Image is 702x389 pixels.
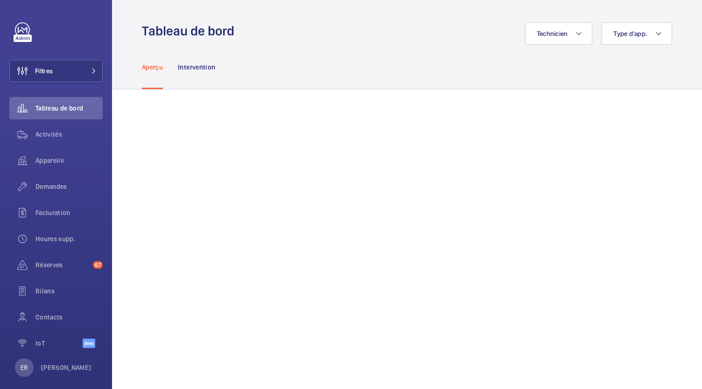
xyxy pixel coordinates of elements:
span: Heures supp. [35,234,103,243]
span: Facturation [35,208,103,217]
span: Filtres [35,66,53,76]
span: Contacts [35,313,103,322]
span: Appareils [35,156,103,165]
span: Beta [83,339,95,348]
span: 67 [93,261,103,269]
button: Technicien [525,22,593,45]
p: Aperçu [142,63,163,72]
span: Type d'app. [613,30,647,37]
h1: Tableau de bord [142,22,240,40]
span: Demandes [35,182,103,191]
button: Filtres [9,60,103,82]
p: Intervention [178,63,215,72]
p: [PERSON_NAME] [41,363,91,372]
span: Activités [35,130,103,139]
span: Technicien [537,30,568,37]
span: Tableau de bord [35,104,103,113]
p: ER [21,363,28,372]
span: Bilans [35,286,103,296]
button: Type d'app. [602,22,672,45]
span: Réserves [35,260,89,270]
span: IoT [35,339,83,348]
